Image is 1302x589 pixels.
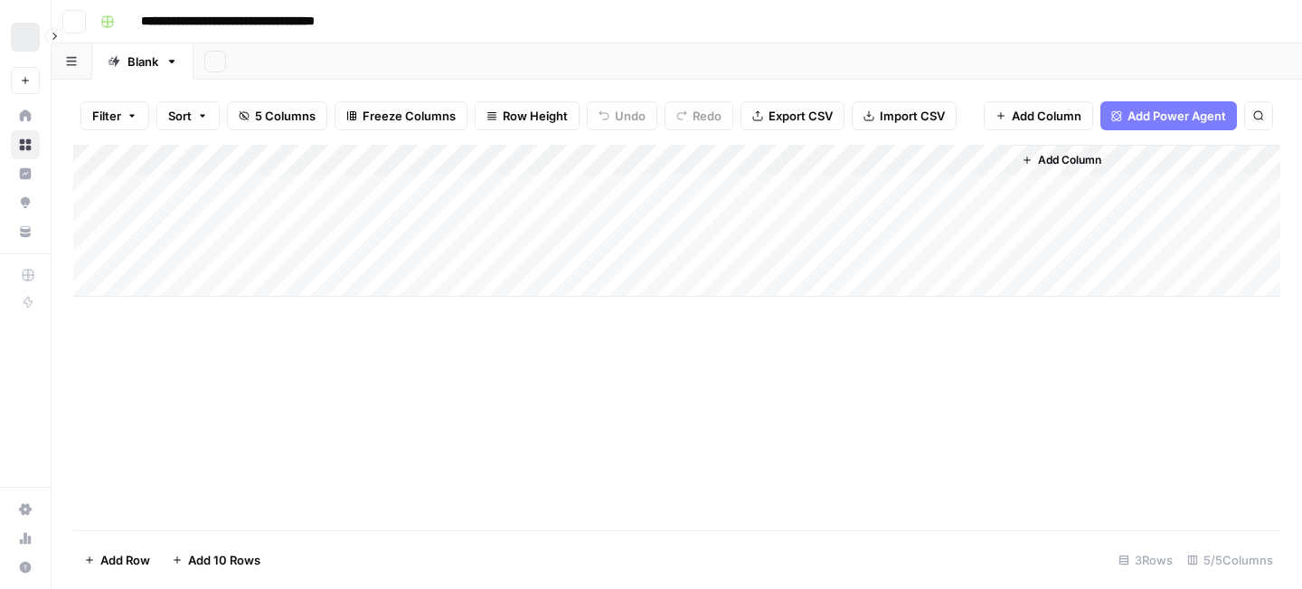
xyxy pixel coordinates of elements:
a: Your Data [11,217,40,246]
button: 5 Columns [227,101,327,130]
span: Sort [168,107,192,125]
button: Add Column [984,101,1093,130]
button: Row Height [475,101,580,130]
button: Filter [80,101,149,130]
button: Help + Support [11,553,40,582]
span: Add 10 Rows [188,551,260,569]
button: Freeze Columns [335,101,467,130]
span: 5 Columns [255,107,316,125]
button: Undo [587,101,657,130]
a: Opportunities [11,188,40,217]
span: Add Column [1012,107,1081,125]
span: Export CSV [769,107,833,125]
span: Redo [693,107,722,125]
span: Add Row [100,551,150,569]
a: Browse [11,130,40,159]
div: Blank [127,52,158,71]
span: Add Power Agent [1127,107,1226,125]
span: Import CSV [880,107,945,125]
button: Add Row [73,546,161,575]
button: Add Column [1014,148,1109,172]
button: Add Power Agent [1100,101,1237,130]
div: 5/5 Columns [1180,546,1280,575]
a: Settings [11,495,40,524]
button: Sort [156,101,220,130]
span: Freeze Columns [363,107,456,125]
span: Filter [92,107,121,125]
button: Redo [665,101,733,130]
a: Usage [11,524,40,553]
div: 3 Rows [1111,546,1180,575]
span: Undo [615,107,646,125]
span: Row Height [503,107,568,125]
button: Add 10 Rows [161,546,271,575]
span: Add Column [1038,152,1101,168]
a: Home [11,101,40,130]
a: Insights [11,159,40,188]
button: Import CSV [852,101,957,130]
a: Blank [92,43,193,80]
button: Export CSV [741,101,844,130]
